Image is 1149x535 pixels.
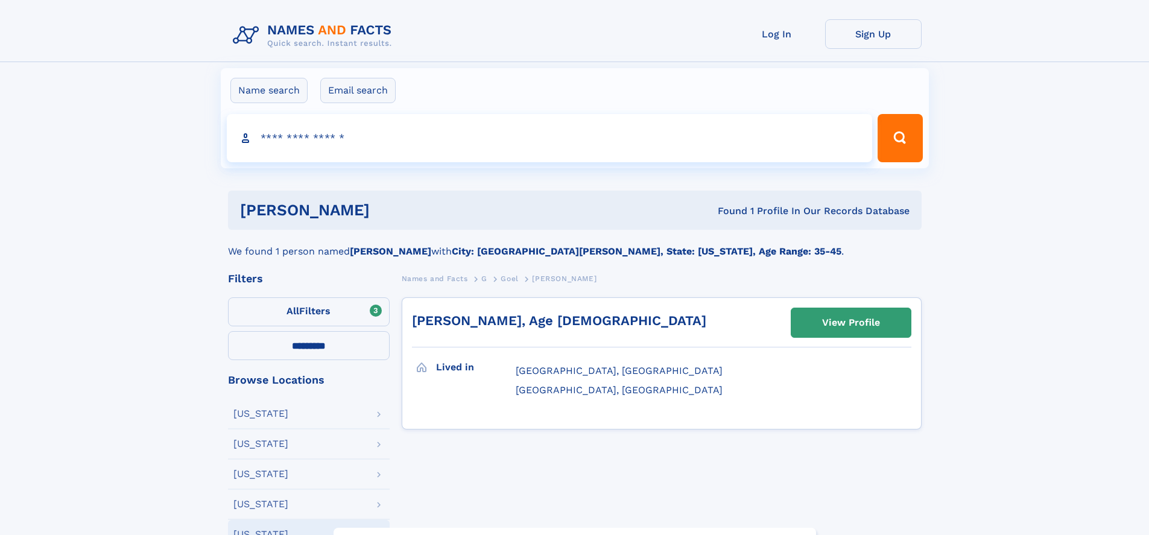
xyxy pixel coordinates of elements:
[228,273,390,284] div: Filters
[878,114,922,162] button: Search Button
[481,274,487,283] span: G
[516,384,723,396] span: [GEOGRAPHIC_DATA], [GEOGRAPHIC_DATA]
[481,271,487,286] a: G
[227,114,873,162] input: search input
[402,271,468,286] a: Names and Facts
[436,357,516,378] h3: Lived in
[228,297,390,326] label: Filters
[822,309,880,337] div: View Profile
[729,19,825,49] a: Log In
[501,274,518,283] span: Goel
[233,469,288,479] div: [US_STATE]
[233,409,288,419] div: [US_STATE]
[543,204,910,218] div: Found 1 Profile In Our Records Database
[228,375,390,385] div: Browse Locations
[532,274,597,283] span: [PERSON_NAME]
[412,313,706,328] a: [PERSON_NAME], Age [DEMOGRAPHIC_DATA]
[516,365,723,376] span: [GEOGRAPHIC_DATA], [GEOGRAPHIC_DATA]
[233,499,288,509] div: [US_STATE]
[452,245,841,257] b: City: [GEOGRAPHIC_DATA][PERSON_NAME], State: [US_STATE], Age Range: 35-45
[233,439,288,449] div: [US_STATE]
[501,271,518,286] a: Goel
[320,78,396,103] label: Email search
[350,245,431,257] b: [PERSON_NAME]
[791,308,911,337] a: View Profile
[228,19,402,52] img: Logo Names and Facts
[230,78,308,103] label: Name search
[228,230,922,259] div: We found 1 person named with .
[286,305,299,317] span: All
[825,19,922,49] a: Sign Up
[240,203,544,218] h1: [PERSON_NAME]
